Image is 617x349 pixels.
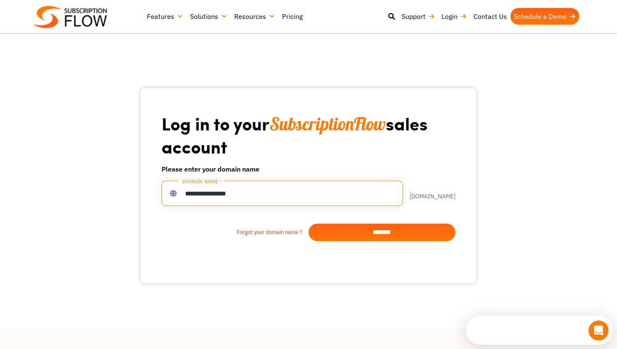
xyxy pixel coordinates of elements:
a: Features [144,8,187,25]
a: Forgot your domain name ? [162,228,308,237]
h1: Log in to your sales account [162,112,455,157]
a: Contact Us [470,8,510,25]
label: .[DOMAIN_NAME] [403,188,455,199]
iframe: Intercom live chat [588,320,609,341]
h6: Please enter your domain name [162,164,455,174]
a: Schedule a Demo [510,8,579,25]
a: Solutions [187,8,231,25]
a: Support [398,8,438,25]
img: Subscriptionflow [34,6,107,28]
a: Pricing [279,8,306,25]
a: Resources [231,8,279,25]
iframe: Intercom live chat discovery launcher [466,315,613,345]
span: SubscriptionFlow [269,113,386,135]
a: Login [438,8,470,25]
